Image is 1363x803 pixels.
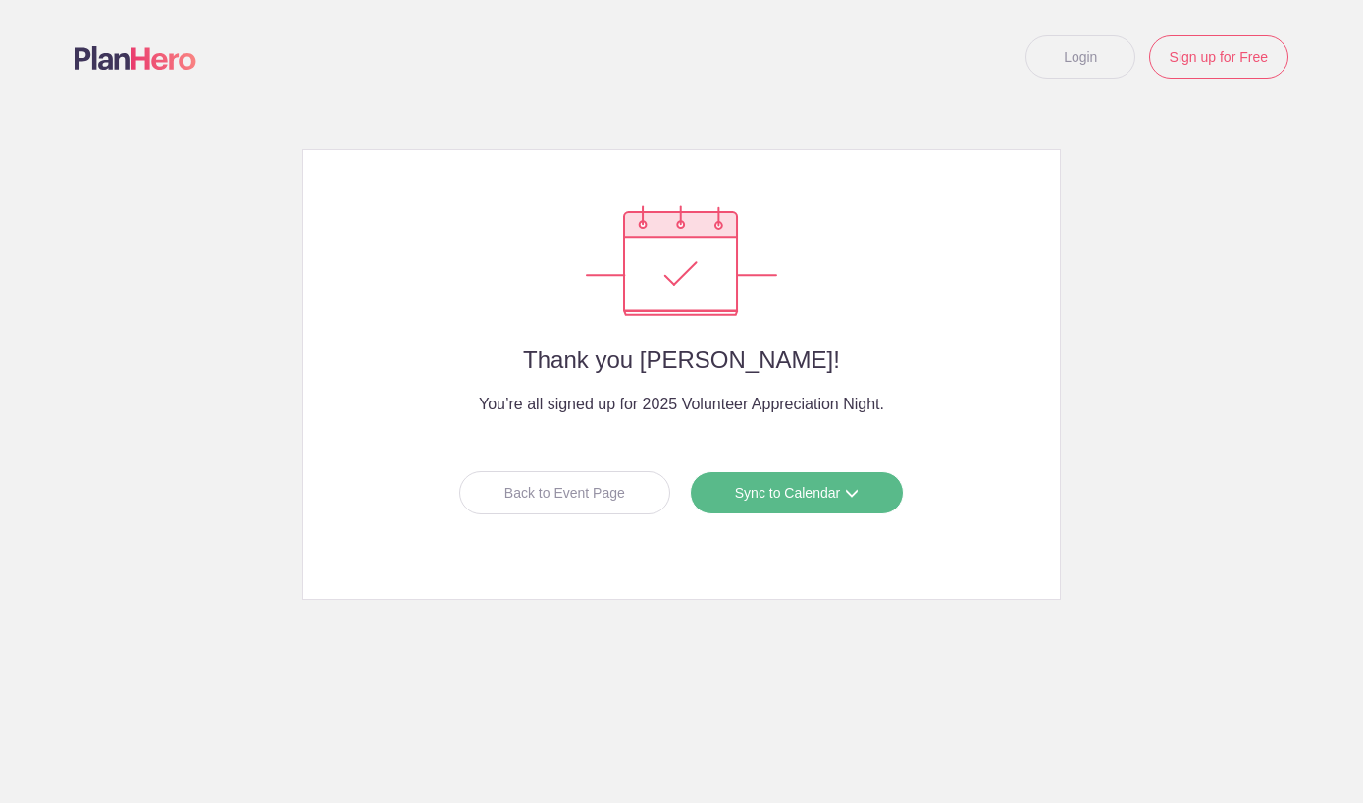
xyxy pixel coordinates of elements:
img: Success confirmation [586,205,777,316]
h2: Thank you [PERSON_NAME]! [342,348,1021,373]
a: Sync to Calendar [690,471,904,514]
a: Back to Event Page [459,471,670,514]
h4: You’re all signed up for 2025 Volunteer Appreciation Night. [342,393,1021,416]
img: Logo main planhero [75,46,196,70]
a: Sign up for Free [1149,35,1288,79]
a: Login [1025,35,1135,79]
